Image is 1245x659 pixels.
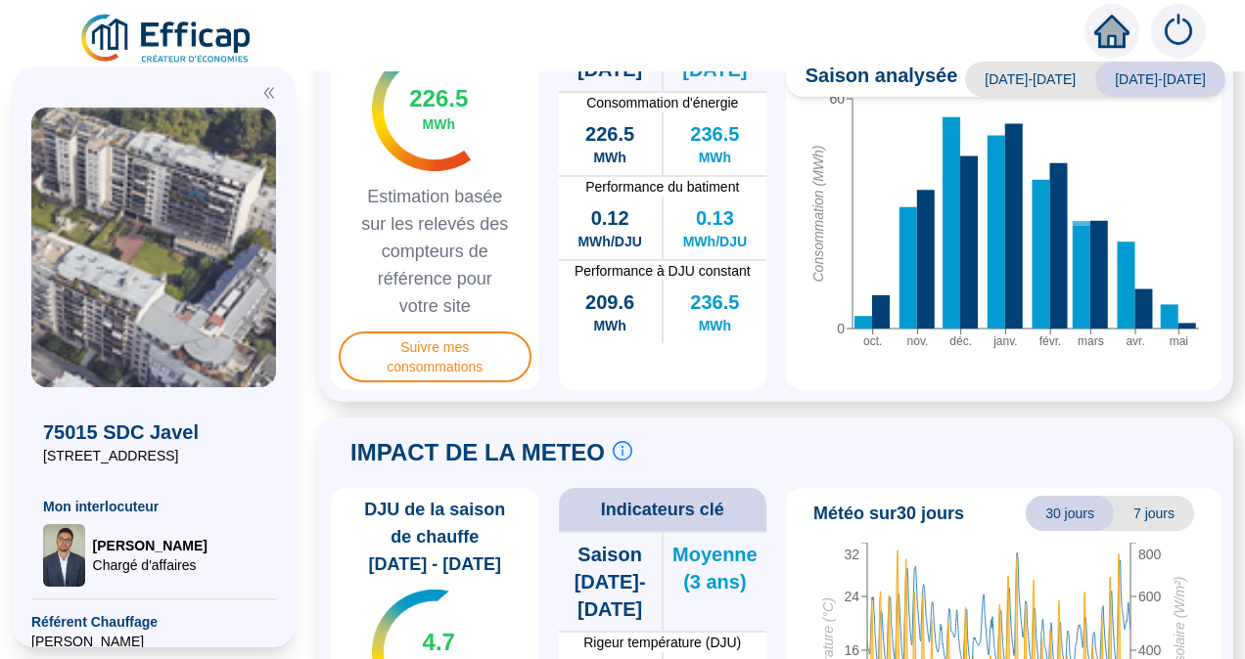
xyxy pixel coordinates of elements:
span: 226.5 [409,83,468,114]
tspan: janv. [992,333,1017,347]
tspan: Consommation (MWh) [810,145,826,282]
span: Performance à DJU constant [559,261,767,281]
span: Estimation basée sur les relevés des compteurs de référence pour votre site [339,183,531,320]
span: 0.13 [696,204,734,232]
span: info-circle [613,441,632,461]
span: Indicateurs clé [601,496,724,523]
tspan: 0 [837,321,845,336]
tspan: mars [1078,333,1104,347]
tspan: nov. [907,333,929,347]
span: DJU de la saison de chauffe [DATE] - [DATE] [339,496,531,578]
span: 236.5 [690,120,739,148]
tspan: 32 [844,547,859,562]
span: Météo sur 30 jours [813,500,964,527]
span: Consommation d'énergie [559,93,767,112]
tspan: 600 [1138,589,1162,604]
tspan: déc. [949,333,972,347]
span: Saison [DATE]-[DATE] [559,541,662,623]
tspan: 400 [1138,642,1162,658]
span: Performance du batiment [559,177,767,197]
img: Chargé d'affaires [43,524,85,587]
span: double-left [262,86,276,100]
span: 75015 SDC Javel [43,418,264,446]
span: Chargé d'affaires [93,555,207,575]
span: home [1094,14,1130,49]
span: [DATE]-[DATE] [965,62,1095,97]
span: 209.6 [585,288,634,316]
tspan: 800 [1138,547,1162,562]
span: 236.5 [690,288,739,316]
span: 226.5 [585,120,634,148]
span: Mon interlocuteur [43,497,264,516]
span: [PERSON_NAME] [93,536,207,555]
tspan: mai [1170,333,1188,347]
span: 4.7 [423,627,455,658]
span: Suivre mes consommations [339,331,531,382]
span: 0.12 [591,204,629,232]
span: MWh [593,316,625,335]
span: MWh [593,148,625,167]
span: [DATE]-[DATE] [1095,62,1225,97]
img: alerts [1151,4,1206,59]
span: MWh/DJU [683,232,747,251]
span: [PERSON_NAME] [31,632,276,651]
tspan: avr. [1126,333,1144,347]
span: Référent Chauffage [31,612,276,632]
span: MWh [423,114,455,134]
tspan: 60 [829,91,845,107]
span: Saison analysée [786,62,958,97]
span: MWh [699,148,731,167]
tspan: févr. [1039,333,1062,347]
tspan: 24 [844,589,859,604]
span: 30 jours [1026,496,1114,531]
span: MWh [699,316,731,335]
span: [STREET_ADDRESS] [43,446,264,465]
img: efficap energie logo [78,12,255,66]
span: MWh/DJU [577,232,641,251]
span: IMPACT DE LA METEO [350,437,605,468]
img: indicateur températures [372,46,471,171]
tspan: oct. [863,333,882,347]
span: 7 jours [1114,496,1194,531]
span: Moyenne (3 ans) [664,541,766,595]
span: Rigeur température (DJU) [559,633,767,652]
tspan: 16 [844,642,859,658]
